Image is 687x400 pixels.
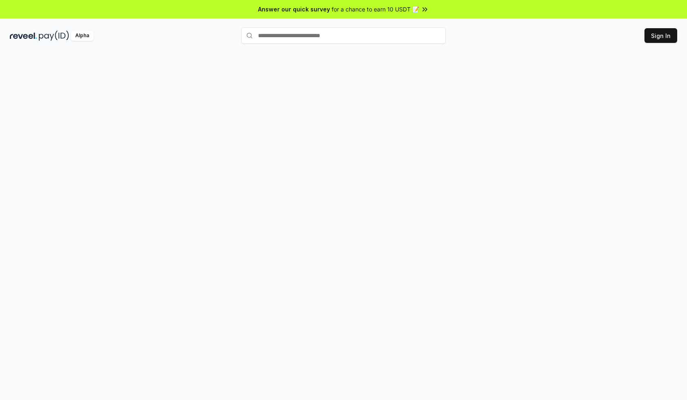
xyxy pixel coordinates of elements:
[39,31,69,41] img: pay_id
[644,28,677,43] button: Sign In
[10,31,37,41] img: reveel_dark
[332,5,419,13] span: for a chance to earn 10 USDT 📝
[71,31,94,41] div: Alpha
[258,5,330,13] span: Answer our quick survey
